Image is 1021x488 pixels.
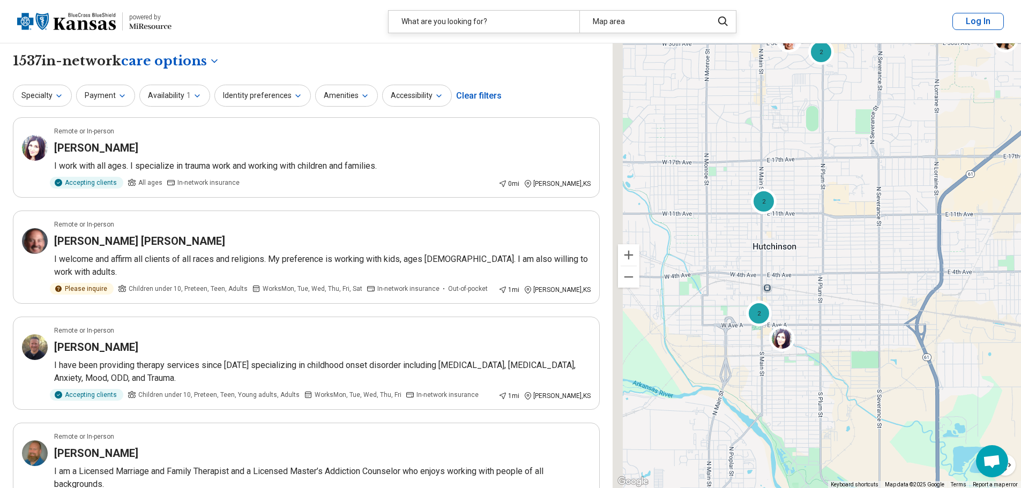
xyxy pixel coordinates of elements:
div: Please inquire [50,283,114,295]
div: 0 mi [498,179,519,189]
p: I have been providing therapy services since [DATE] specializing in childhood onset disorder incl... [54,359,591,385]
div: 2 [746,300,772,326]
a: Blue Cross Blue Shield Kansaspowered by [17,9,172,34]
div: [PERSON_NAME] , KS [524,285,591,295]
p: Remote or In-person [54,326,114,335]
button: Availability1 [139,85,210,107]
p: Remote or In-person [54,126,114,136]
h3: [PERSON_NAME] [54,340,138,355]
span: Children under 10, Preteen, Teen, Adults [129,284,248,294]
div: 1 mi [498,391,519,401]
h3: [PERSON_NAME] [54,446,138,461]
button: Zoom in [618,244,639,266]
p: Remote or In-person [54,432,114,441]
div: Accepting clients [50,389,123,401]
p: I welcome and affirm all clients of all races and religions. My preference is working with kids, ... [54,253,591,279]
div: powered by [129,12,172,22]
span: In-network insurance [177,178,240,187]
img: Blue Cross Blue Shield Kansas [17,9,116,34]
a: Report a map error [973,482,1018,487]
button: Payment [76,85,135,107]
h3: [PERSON_NAME] [PERSON_NAME] [54,234,225,249]
div: 2 [751,189,777,214]
div: Accepting clients [50,177,123,189]
div: Open chat [976,445,1008,477]
span: All ages [138,178,162,187]
span: Children under 10, Preteen, Teen, Young adults, Adults [138,390,300,400]
button: Amenities [315,85,378,107]
div: 1 mi [498,285,519,295]
h1: 1537 in-network [13,52,220,70]
a: Terms (opens in new tab) [951,482,966,487]
p: Remote or In-person [54,220,114,229]
button: Accessibility [382,85,452,107]
span: 1 [187,90,191,101]
div: [PERSON_NAME] , KS [524,179,591,189]
span: Works Mon, Tue, Wed, Thu, Fri, Sat [263,284,362,294]
button: Log In [952,13,1004,30]
button: Identity preferences [214,85,311,107]
p: I work with all ages. I specialize in trauma work and working with children and families. [54,160,591,172]
button: Zoom out [618,266,639,288]
div: 2 [808,39,834,64]
div: What are you looking for? [389,11,579,33]
span: Map data ©2025 Google [885,482,944,487]
div: [PERSON_NAME] , KS [524,391,591,401]
span: Works Mon, Tue, Wed, Thu, Fri [315,390,401,400]
button: Care options [121,52,220,70]
span: care options [121,52,207,70]
span: In-network insurance [416,390,479,400]
button: Specialty [13,85,72,107]
h3: [PERSON_NAME] [54,140,138,155]
span: In-network insurance [377,284,439,294]
div: Clear filters [456,83,502,109]
div: Map area [579,11,706,33]
span: Out-of-pocket [448,284,488,294]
